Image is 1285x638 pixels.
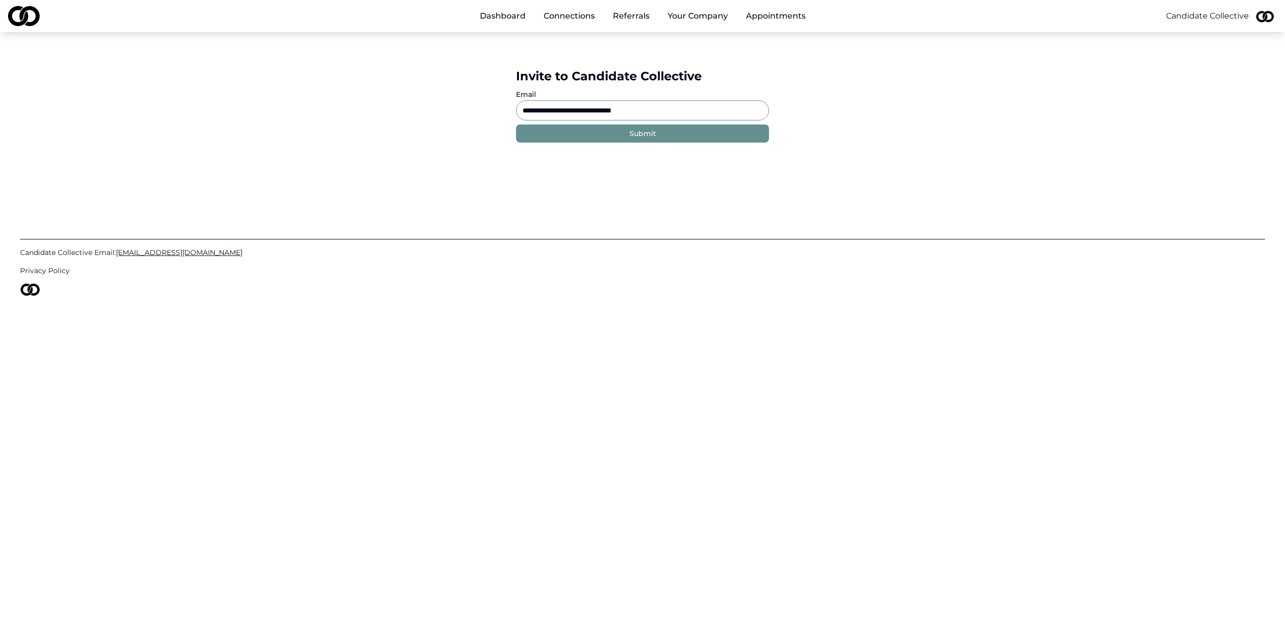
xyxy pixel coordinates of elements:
img: logo [8,6,40,26]
a: Referrals [605,6,658,26]
div: Submit [629,129,656,139]
a: Privacy Policy [20,266,1265,276]
a: Connections [536,6,603,26]
img: logo [20,284,40,296]
label: Email [516,90,536,99]
div: Invite to Candidate Collective [516,68,769,84]
span: [EMAIL_ADDRESS][DOMAIN_NAME] [116,248,242,257]
button: Candidate Collective [1166,10,1249,22]
button: Submit [516,124,769,143]
img: 126d1970-4131-4eca-9e04-994076d8ae71-2-profile_picture.jpeg [1253,4,1277,28]
nav: Main [472,6,814,26]
button: Your Company [660,6,736,26]
a: Appointments [738,6,814,26]
a: Dashboard [472,6,534,26]
a: Candidate Collective Email:[EMAIL_ADDRESS][DOMAIN_NAME] [20,247,1265,258]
